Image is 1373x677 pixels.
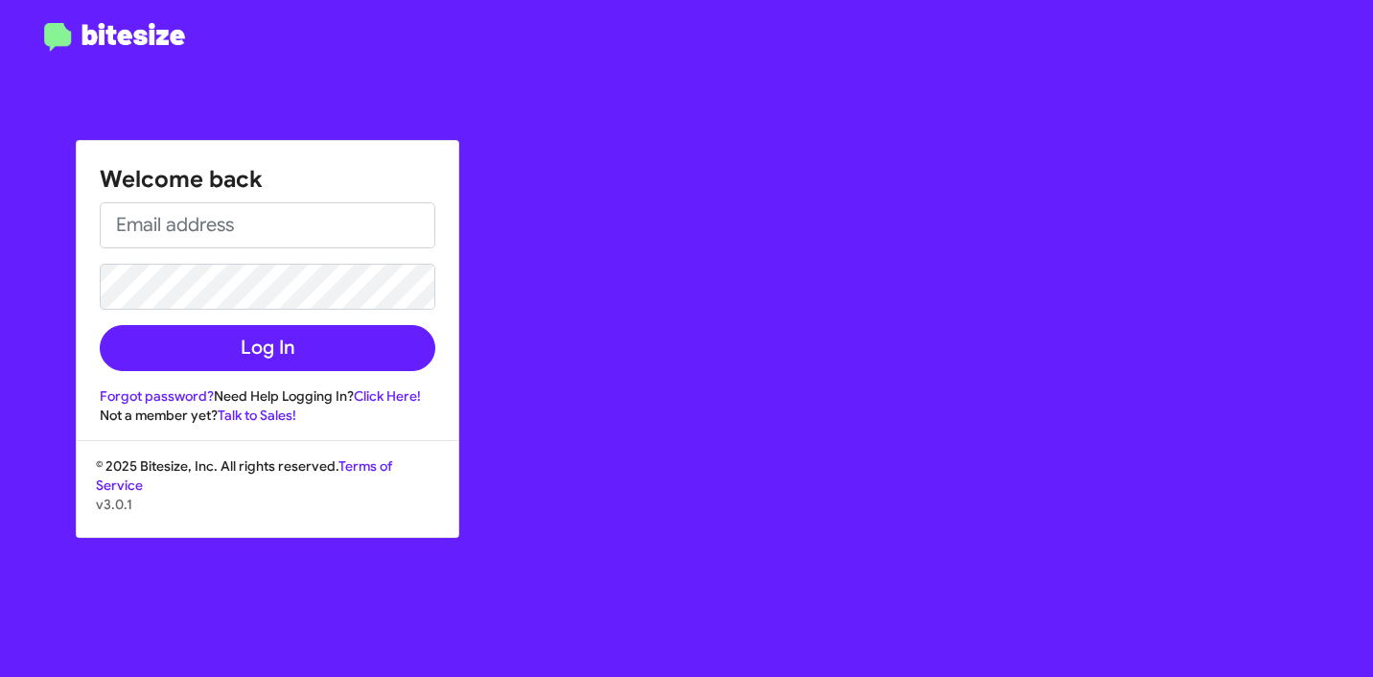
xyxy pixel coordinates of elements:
a: Talk to Sales! [218,407,296,424]
input: Email address [100,202,435,248]
a: Forgot password? [100,387,214,405]
h1: Welcome back [100,164,435,195]
div: Not a member yet? [100,406,435,425]
p: v3.0.1 [96,495,439,514]
a: Click Here! [354,387,421,405]
a: Terms of Service [96,457,392,494]
div: Need Help Logging In? [100,386,435,406]
div: © 2025 Bitesize, Inc. All rights reserved. [77,456,458,537]
button: Log In [100,325,435,371]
